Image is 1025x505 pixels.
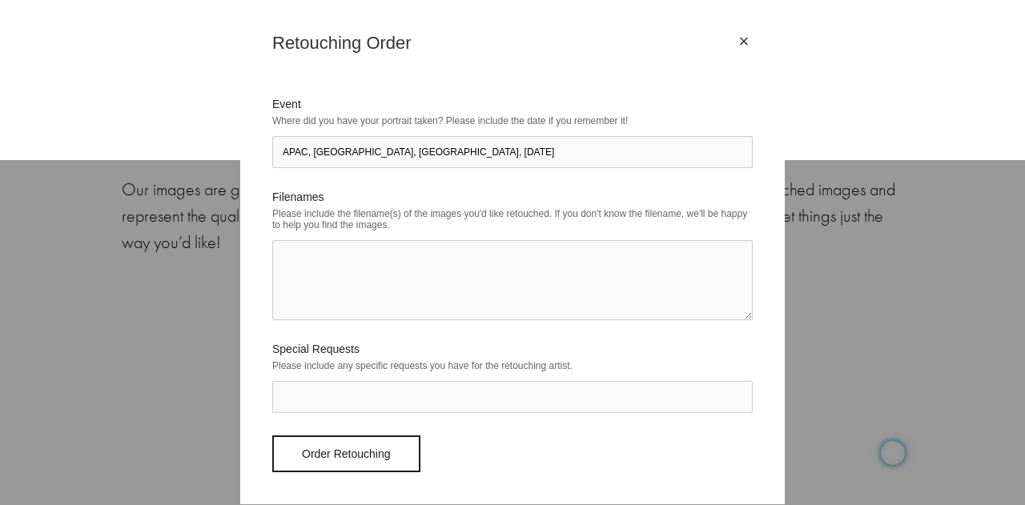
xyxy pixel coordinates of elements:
textarea: To enrich screen reader interactions, please activate Accessibility in Grammarly extension settings [272,240,753,320]
label: Filenames [272,190,753,203]
label: Special Requests [272,343,753,355]
label: Event [272,98,753,110]
div: Please include the filename(s) of the images you'd like retouched. If you don't know the filename... [272,203,753,235]
div: Close [735,33,753,50]
input: Order Retouching [272,435,420,472]
div: Where did you have your portrait taken? Please include the date if you remember it! [272,110,753,131]
div: Retouching Order [272,33,735,54]
div: Please include any specific requests you have for the retouching artist. [272,355,753,376]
